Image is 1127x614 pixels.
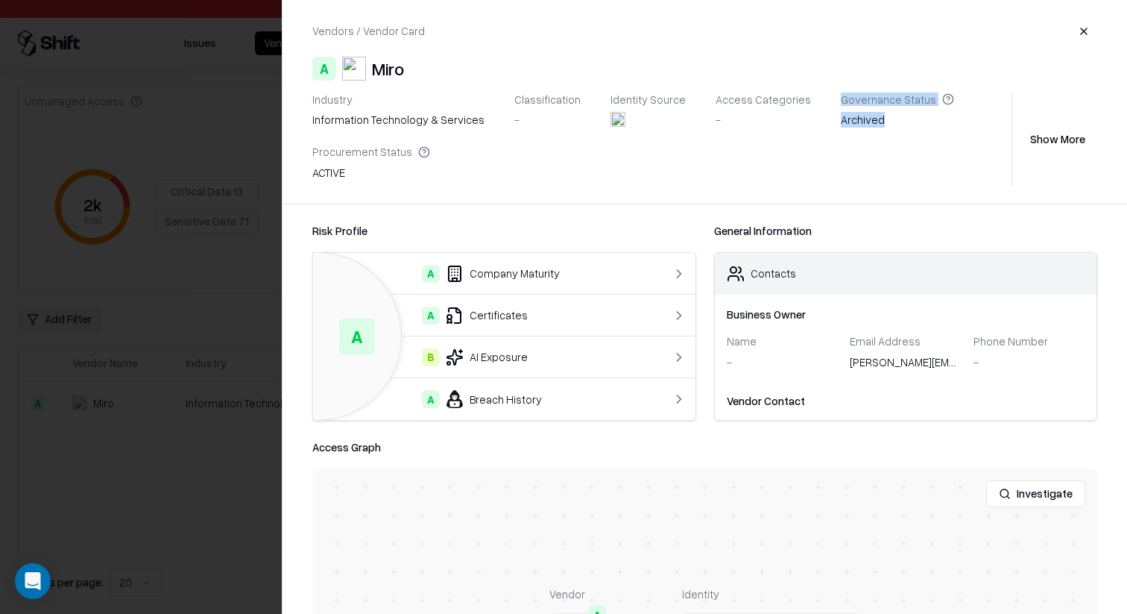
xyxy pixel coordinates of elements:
div: - [514,112,581,128]
div: Business Owner [727,307,1085,322]
img: Miro [342,57,366,81]
img: okta.com [610,112,625,127]
div: Email Address [850,334,962,348]
div: Miro [372,57,404,81]
div: Contacts [751,266,796,281]
button: Investigate [986,480,1085,507]
div: A [422,390,440,408]
div: Classification [514,93,581,106]
div: Procurement Status [312,145,430,158]
button: Show More [1018,125,1097,152]
div: Access Categories [716,93,811,106]
div: AI Exposure [325,348,640,366]
div: Identity [682,586,861,601]
div: Name [727,334,839,348]
div: information technology & services [312,112,484,128]
div: [PERSON_NAME][EMAIL_ADDRESS][DOMAIN_NAME] [850,354,962,375]
div: Breach History [325,390,640,408]
div: Vendor Contact [727,393,1085,409]
div: A [422,307,440,325]
div: Vendor [549,586,599,601]
div: Risk Profile [312,222,696,240]
div: Access Graph [312,439,1097,457]
div: Company Maturity [325,265,640,283]
div: Vendors / Vendor Card [312,23,425,39]
div: ACTIVE [312,165,430,186]
div: Archived [841,112,954,133]
div: A [339,319,375,354]
div: Certificates [325,307,640,325]
div: General Information [714,222,1098,240]
div: Industry [312,93,484,106]
div: A [422,265,440,283]
div: - [716,112,811,128]
div: - [973,354,1085,370]
div: - [727,354,839,370]
div: B [422,348,440,366]
div: Identity Source [610,93,686,106]
div: A [312,57,336,81]
div: Phone Number [973,334,1085,348]
div: Governance Status [841,93,954,106]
